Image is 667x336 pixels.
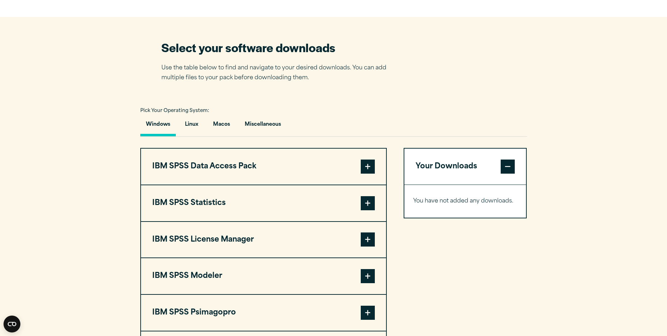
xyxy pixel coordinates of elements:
button: Open CMP widget [4,316,20,332]
button: Your Downloads [404,149,526,185]
button: IBM SPSS Psimagopro [141,295,386,331]
span: Pick Your Operating System: [140,108,209,113]
button: IBM SPSS Data Access Pack [141,149,386,185]
h2: Select your software downloads [161,39,397,55]
button: Macos [207,116,236,136]
button: IBM SPSS License Manager [141,222,386,258]
p: Use the table below to find and navigate to your desired downloads. You can add multiple files to... [161,63,397,83]
button: IBM SPSS Statistics [141,185,386,221]
p: You have not added any downloads. [413,196,518,206]
button: Miscellaneous [239,116,287,136]
button: Windows [140,116,176,136]
button: Linux [179,116,204,136]
div: Your Downloads [404,185,526,218]
button: IBM SPSS Modeler [141,258,386,294]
